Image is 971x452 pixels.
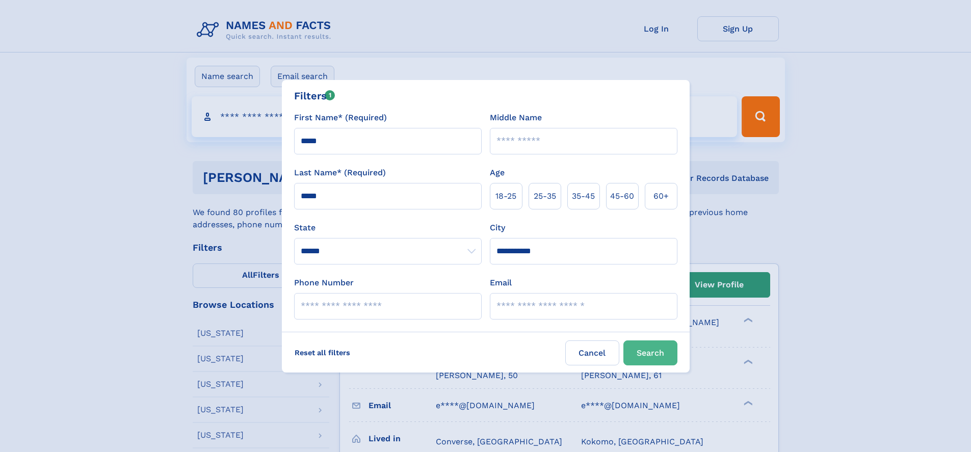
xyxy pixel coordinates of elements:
label: Cancel [565,340,619,365]
label: Reset all filters [288,340,357,365]
span: 45‑60 [610,190,634,202]
button: Search [623,340,677,365]
label: Age [490,167,505,179]
label: City [490,222,505,234]
label: First Name* (Required) [294,112,387,124]
div: Filters [294,88,335,103]
label: State [294,222,482,234]
span: 18‑25 [495,190,516,202]
label: Middle Name [490,112,542,124]
label: Email [490,277,512,289]
span: 60+ [653,190,669,202]
span: 35‑45 [572,190,595,202]
label: Last Name* (Required) [294,167,386,179]
label: Phone Number [294,277,354,289]
span: 25‑35 [534,190,556,202]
